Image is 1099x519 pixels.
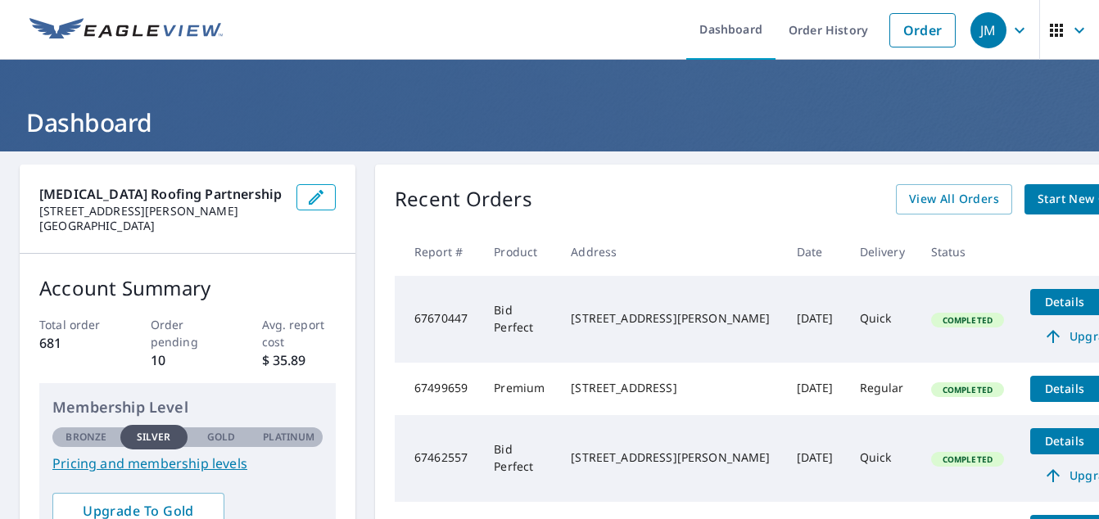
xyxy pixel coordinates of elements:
td: Quick [847,276,918,363]
a: Order [889,13,956,47]
p: [STREET_ADDRESS][PERSON_NAME] [39,204,283,219]
p: $ 35.89 [262,350,337,370]
td: 67499659 [395,363,481,415]
p: Order pending [151,316,225,350]
th: Address [558,228,783,276]
a: View All Orders [896,184,1012,214]
th: Delivery [847,228,918,276]
p: [GEOGRAPHIC_DATA] [39,219,283,233]
p: 10 [151,350,225,370]
td: [DATE] [784,363,847,415]
p: Membership Level [52,396,323,418]
h1: Dashboard [20,106,1079,139]
p: Total order [39,316,114,333]
div: [STREET_ADDRESS][PERSON_NAME] [571,449,770,466]
div: [STREET_ADDRESS] [571,380,770,396]
span: Details [1040,381,1089,396]
td: Bid Perfect [481,415,558,502]
th: Status [918,228,1017,276]
button: detailsBtn-67499659 [1030,376,1099,402]
p: 681 [39,333,114,353]
p: Account Summary [39,273,336,303]
td: Quick [847,415,918,502]
span: Details [1040,294,1089,309]
td: 67670447 [395,276,481,363]
p: Avg. report cost [262,316,337,350]
p: Platinum [263,430,314,445]
td: Regular [847,363,918,415]
button: detailsBtn-67670447 [1030,289,1099,315]
p: [MEDICAL_DATA] Roofing Partnership [39,184,283,204]
td: 67462557 [395,415,481,502]
th: Date [784,228,847,276]
a: Pricing and membership levels [52,454,323,473]
span: Completed [933,314,1002,326]
td: [DATE] [784,276,847,363]
div: [STREET_ADDRESS][PERSON_NAME] [571,310,770,327]
p: Silver [137,430,171,445]
button: detailsBtn-67462557 [1030,428,1099,454]
td: [DATE] [784,415,847,502]
th: Product [481,228,558,276]
p: Gold [207,430,235,445]
td: Bid Perfect [481,276,558,363]
span: Completed [933,384,1002,395]
img: EV Logo [29,18,223,43]
p: Recent Orders [395,184,532,214]
th: Report # [395,228,481,276]
p: Bronze [66,430,106,445]
div: JM [970,12,1006,48]
span: Details [1040,433,1089,449]
span: Completed [933,454,1002,465]
span: View All Orders [909,189,999,210]
td: Premium [481,363,558,415]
